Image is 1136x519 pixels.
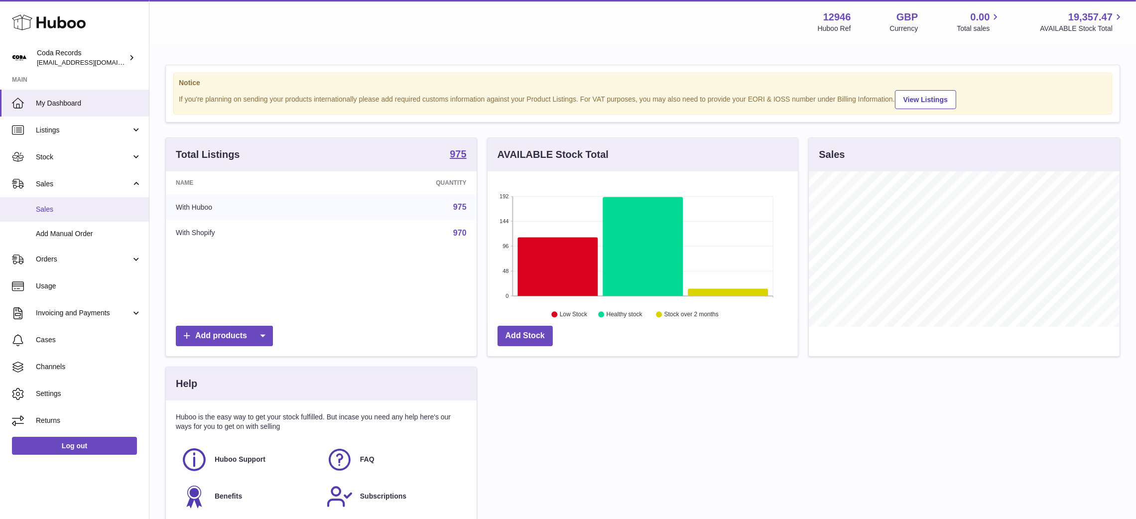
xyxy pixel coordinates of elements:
[36,308,131,318] span: Invoicing and Payments
[37,58,146,66] span: [EMAIL_ADDRESS][DOMAIN_NAME]
[179,89,1107,109] div: If you're planning on sending your products internationally please add required customs informati...
[453,229,467,237] a: 970
[166,220,333,246] td: With Shopify
[36,416,141,425] span: Returns
[36,126,131,135] span: Listings
[503,243,508,249] text: 96
[176,326,273,346] a: Add products
[176,412,467,431] p: Huboo is the easy way to get your stock fulfilled. But incase you need any help here's our ways f...
[500,193,508,199] text: 192
[896,10,918,24] strong: GBP
[36,281,141,291] span: Usage
[1040,24,1124,33] span: AVAILABLE Stock Total
[36,205,141,214] span: Sales
[215,455,265,464] span: Huboo Support
[500,218,508,224] text: 144
[1068,10,1113,24] span: 19,357.47
[450,149,466,159] strong: 975
[36,255,131,264] span: Orders
[450,149,466,161] a: 975
[505,293,508,299] text: 0
[971,10,990,24] span: 0.00
[36,389,141,398] span: Settings
[36,179,131,189] span: Sales
[166,194,333,220] td: With Huboo
[895,90,956,109] a: View Listings
[360,492,406,501] span: Subscriptions
[664,311,719,318] text: Stock over 2 months
[823,10,851,24] strong: 12946
[607,311,643,318] text: Healthy stock
[333,171,476,194] th: Quantity
[36,229,141,239] span: Add Manual Order
[166,171,333,194] th: Name
[1040,10,1124,33] a: 19,357.47 AVAILABLE Stock Total
[36,362,141,372] span: Channels
[819,148,845,161] h3: Sales
[957,24,1001,33] span: Total sales
[503,268,508,274] text: 48
[12,437,137,455] a: Log out
[37,48,126,67] div: Coda Records
[179,78,1107,88] strong: Notice
[36,99,141,108] span: My Dashboard
[890,24,918,33] div: Currency
[12,50,27,65] img: internalAdmin-12946@internal.huboo.com
[181,483,316,510] a: Benefits
[181,446,316,473] a: Huboo Support
[36,152,131,162] span: Stock
[818,24,851,33] div: Huboo Ref
[215,492,242,501] span: Benefits
[453,203,467,211] a: 975
[326,446,462,473] a: FAQ
[326,483,462,510] a: Subscriptions
[36,335,141,345] span: Cases
[176,148,240,161] h3: Total Listings
[176,377,197,390] h3: Help
[498,326,553,346] a: Add Stock
[560,311,588,318] text: Low Stock
[360,455,375,464] span: FAQ
[957,10,1001,33] a: 0.00 Total sales
[498,148,609,161] h3: AVAILABLE Stock Total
